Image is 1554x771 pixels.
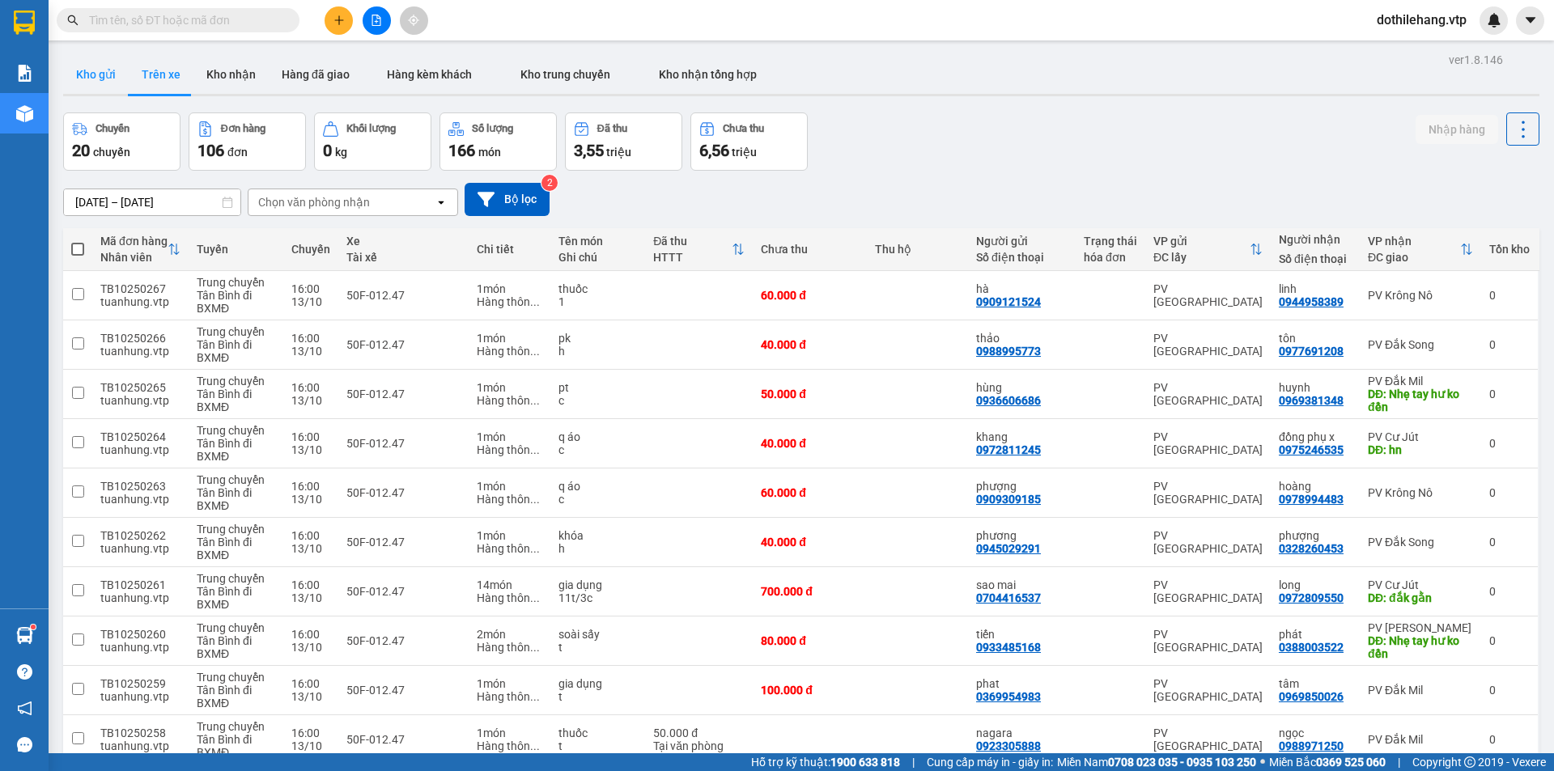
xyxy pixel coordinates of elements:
[477,493,543,506] div: Hàng thông thường
[558,529,637,542] div: khóa
[1489,733,1530,746] div: 0
[346,486,460,499] div: 50F-012.47
[1489,684,1530,697] div: 0
[1279,282,1352,295] div: linh
[333,15,345,26] span: plus
[1279,443,1344,456] div: 0975246535
[520,68,610,81] span: Kho trung chuyển
[1153,430,1263,456] div: PV [GEOGRAPHIC_DATA]
[606,146,631,159] span: triệu
[93,146,130,159] span: chuyến
[16,65,33,82] img: solution-icon
[530,493,540,506] span: ...
[690,112,808,171] button: Chưa thu6,56 triệu
[976,628,1068,641] div: tiến
[558,235,637,248] div: Tên món
[976,727,1068,739] div: nagara
[1489,388,1530,400] div: 0
[291,295,330,308] div: 13/10
[558,493,637,506] div: c
[227,146,248,159] span: đơn
[197,424,265,463] span: Trung chuyển Tân Bình đi BXMĐ
[189,112,306,171] button: Đơn hàng106đơn
[63,112,180,171] button: Chuyến20chuyến
[291,727,330,739] div: 16:00
[67,15,79,26] span: search
[645,228,753,271] th: Toggle SortBy
[1489,437,1530,450] div: 0
[100,430,180,443] div: TB10250264
[400,6,428,35] button: aim
[478,146,501,159] span: món
[291,641,330,654] div: 13/10
[1489,338,1530,351] div: 0
[1516,6,1544,35] button: caret-down
[291,282,330,295] div: 16:00
[1279,628,1352,641] div: phát
[558,727,637,739] div: thuốc
[291,578,330,591] div: 16:00
[477,443,543,456] div: Hàng thông thường
[100,578,180,591] div: TB10250261
[751,753,900,771] span: Hỗ trợ kỹ thuật:
[530,591,540,604] span: ...
[1368,430,1473,443] div: PV Cư Jút
[477,430,543,443] div: 1 món
[1153,727,1263,752] div: PV [GEOGRAPHIC_DATA]
[1153,480,1263,506] div: PV [GEOGRAPHIC_DATA]
[976,430,1068,443] div: khang
[1279,381,1352,394] div: huynh
[1279,542,1344,555] div: 0328260453
[761,486,859,499] div: 60.000 đ
[291,739,330,752] div: 13/10
[732,146,757,159] span: triệu
[291,480,330,493] div: 16:00
[72,141,90,160] span: 20
[558,739,637,752] div: t
[976,690,1041,703] div: 0369954983
[1279,641,1344,654] div: 0388003522
[558,295,637,308] div: 1
[1487,13,1501,28] img: icon-new-feature
[100,542,180,555] div: tuanhung.vtp
[653,739,745,752] div: Tại văn phòng
[541,175,558,191] sup: 2
[17,664,32,680] span: question-circle
[346,585,460,598] div: 50F-012.47
[530,394,540,407] span: ...
[100,381,180,394] div: TB10250265
[875,243,960,256] div: Thu hộ
[1153,282,1263,308] div: PV [GEOGRAPHIC_DATA]
[448,141,475,160] span: 166
[346,235,460,248] div: Xe
[912,753,915,771] span: |
[558,430,637,443] div: q áo
[100,443,180,456] div: tuanhung.vtp
[408,15,419,26] span: aim
[558,628,637,641] div: soài sấy
[291,430,330,443] div: 16:00
[477,394,543,407] div: Hàng thông thường
[100,295,180,308] div: tuanhung.vtp
[346,733,460,746] div: 50F-012.47
[976,345,1041,358] div: 0988995773
[1368,733,1473,746] div: PV Đắk Mil
[1368,684,1473,697] div: PV Đắk Mil
[363,6,391,35] button: file-add
[477,641,543,654] div: Hàng thông thường
[221,123,265,134] div: Đơn hàng
[530,345,540,358] span: ...
[1279,690,1344,703] div: 0969850026
[477,542,543,555] div: Hàng thông thường
[197,671,265,710] span: Trung chuyển Tân Bình đi BXMĐ
[976,739,1041,752] div: 0923305888
[291,345,330,358] div: 13/10
[530,690,540,703] span: ...
[558,332,637,345] div: pk
[477,243,543,256] div: Chi tiết
[325,6,353,35] button: plus
[976,235,1068,248] div: Người gửi
[100,641,180,654] div: tuanhung.vtp
[291,243,330,256] div: Chuyến
[291,381,330,394] div: 16:00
